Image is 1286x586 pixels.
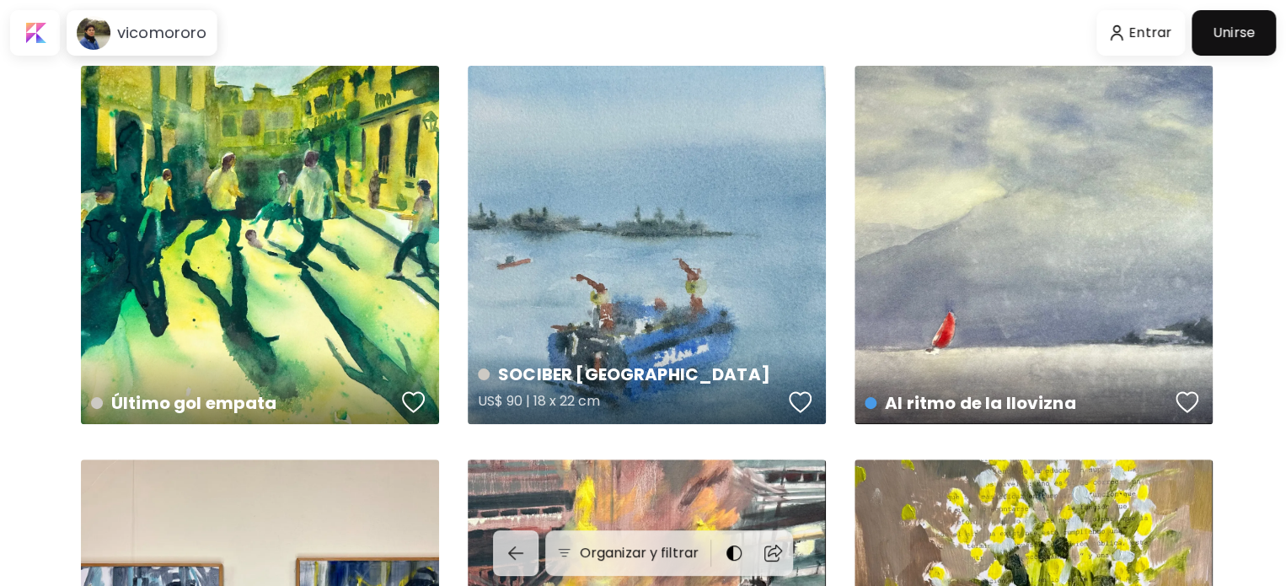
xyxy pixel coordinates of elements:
button: back [493,530,539,576]
h4: SOCIBER [GEOGRAPHIC_DATA] [478,362,783,387]
h4: Al ritmo de la llovizna [865,390,1170,416]
a: Unirse [1192,10,1276,56]
h5: US$ 90 | 18 x 22 cm [478,387,783,421]
button: favorites [785,385,817,419]
h6: vicomororo [117,23,206,43]
a: back [493,530,545,576]
a: Último gol empatafavoriteshttps://cdn.kaleido.art/CDN/Artwork/132041/Primary/medium.webp?updated=... [81,66,439,424]
a: Al ritmo de la lloviznafavoriteshttps://cdn.kaleido.art/CDN/Artwork/132046/Primary/medium.webp?up... [855,66,1213,424]
h4: Último gol empata [91,390,396,416]
button: favorites [398,385,430,419]
button: favorites [1171,385,1203,419]
h6: Organizar y filtrar [580,543,699,563]
a: SOCIBER [GEOGRAPHIC_DATA]US$ 90 | 18 x 22 cmfavoriteshttps://cdn.kaleido.art/CDN/Artwork/132036/P... [468,66,826,424]
img: back [506,543,526,563]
